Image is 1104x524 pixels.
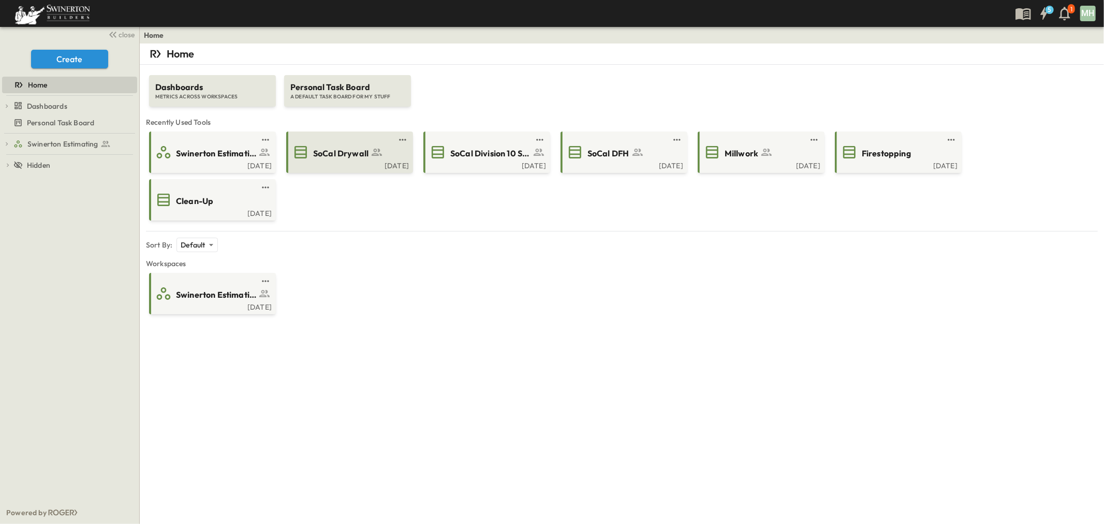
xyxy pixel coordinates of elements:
a: Personal Task BoardA DEFAULT TASK BOARD FOR MY STUFF [283,65,412,107]
a: SoCal DFH [563,144,683,161]
a: [DATE] [425,161,546,169]
a: Home [2,78,135,92]
button: test [396,134,409,146]
button: test [259,134,272,146]
a: [DATE] [700,161,820,169]
a: [DATE] [151,302,272,310]
button: MH [1079,5,1097,22]
p: Home [167,47,195,61]
a: [DATE] [837,161,958,169]
a: Swinerton Estimating [151,285,272,302]
a: [DATE] [151,208,272,216]
button: test [259,181,272,194]
img: 6c363589ada0b36f064d841b69d3a419a338230e66bb0a533688fa5cc3e9e735.png [12,3,92,24]
p: Default [181,240,205,250]
a: Millwork [700,144,820,161]
a: Dashboards [13,99,135,113]
span: SoCal Division 10 Specialties [450,148,531,159]
button: test [259,275,272,287]
span: SoCal DFH [587,148,629,159]
a: Swinerton Estimating [13,137,135,151]
a: SoCal Drywall [288,144,409,161]
button: test [671,134,683,146]
span: Dashboards [155,81,270,93]
p: Sort By: [146,240,172,250]
button: test [534,134,546,146]
a: Clean-Up [151,192,272,208]
span: Firestopping [862,148,911,159]
button: close [104,27,137,41]
a: Swinerton Estimating [151,144,272,161]
a: [DATE] [151,161,272,169]
button: test [808,134,820,146]
a: DashboardsMETRICS ACROSS WORKSPACES [148,65,277,107]
span: Personal Task Board [290,81,405,93]
button: Create [31,50,108,68]
button: test [945,134,958,146]
span: Millwork [725,148,758,159]
span: Swinerton Estimating [176,289,256,301]
button: 5 [1034,4,1054,23]
a: SoCal Division 10 Specialties [425,144,546,161]
a: [DATE] [563,161,683,169]
span: Home [28,80,48,90]
span: Clean-Up [176,195,213,207]
span: Personal Task Board [27,118,94,128]
span: Workspaces [146,258,1098,269]
a: Personal Task Board [2,115,135,130]
span: METRICS ACROSS WORKSPACES [155,93,270,100]
a: [DATE] [288,161,409,169]
p: 1 [1070,5,1072,13]
span: Swinerton Estimating [27,139,98,149]
div: Swinerton Estimatingtest [2,136,137,152]
h6: 5 [1048,6,1051,14]
a: Firestopping [837,144,958,161]
div: MH [1080,6,1096,21]
span: Swinerton Estimating [176,148,256,159]
span: Recently Used Tools [146,117,1098,127]
span: A DEFAULT TASK BOARD FOR MY STUFF [290,93,405,100]
span: Dashboards [27,101,67,111]
span: Hidden [27,160,50,170]
nav: breadcrumbs [144,30,170,40]
div: Default [176,238,217,252]
span: close [119,30,135,40]
div: Personal Task Boardtest [2,114,137,131]
span: SoCal Drywall [313,148,369,159]
a: Home [144,30,164,40]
